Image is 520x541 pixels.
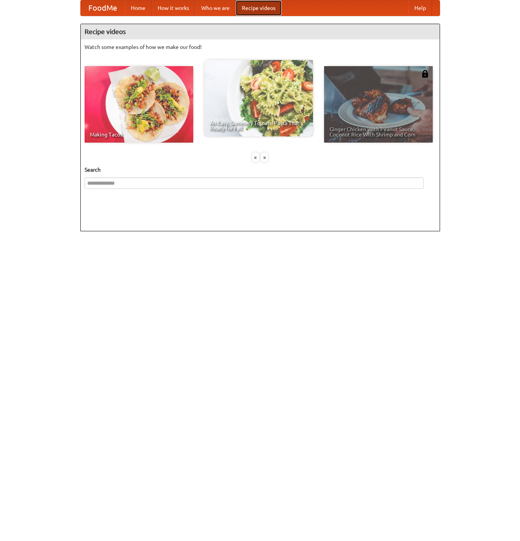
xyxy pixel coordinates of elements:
span: Making Tacos [90,132,188,137]
a: Help [408,0,432,16]
a: Making Tacos [85,66,193,143]
img: 483408.png [421,70,429,78]
a: Who we are [195,0,236,16]
a: Recipe videos [236,0,282,16]
div: » [261,153,268,162]
a: FoodMe [81,0,125,16]
a: Home [125,0,152,16]
h5: Search [85,166,436,174]
p: Watch some examples of how we make our food! [85,43,436,51]
div: « [252,153,259,162]
a: How it works [152,0,195,16]
h4: Recipe videos [81,24,440,39]
span: An Easy, Summery Tomato Pasta That's Ready for Fall [210,120,308,131]
a: An Easy, Summery Tomato Pasta That's Ready for Fall [204,60,313,136]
